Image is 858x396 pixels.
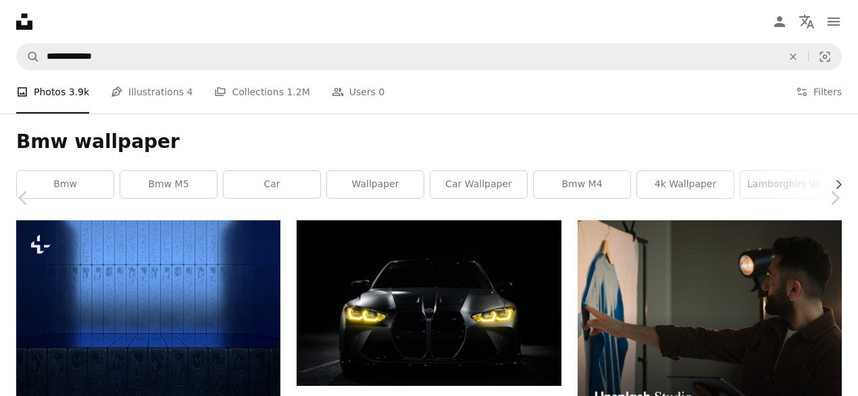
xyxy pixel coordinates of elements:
a: Next [811,133,858,263]
a: bmw m5 [120,171,217,198]
a: Users 0 [332,70,385,114]
a: lamborghini wallpaper [740,171,837,198]
h1: Bmw wallpaper [16,130,842,154]
a: The front of a black sports car in the dark [297,297,561,309]
a: bmw [17,171,113,198]
a: Collections 1.2M [214,70,309,114]
a: Home — Unsplash [16,14,32,30]
a: an empty room with a blue floor and a row of lockers [16,313,280,325]
button: Search Unsplash [17,44,40,70]
span: 0 [378,84,384,99]
span: 1.2M [286,84,309,99]
button: Clear [778,44,808,70]
a: car wallpaper [430,171,527,198]
button: Menu [820,8,847,35]
a: bmw m4 [534,171,630,198]
a: wallpaper [327,171,424,198]
button: Filters [796,70,842,114]
a: car [224,171,320,198]
a: Illustrations 4 [111,70,193,114]
a: Log in / Sign up [766,8,793,35]
button: Language [793,8,820,35]
form: Find visuals sitewide [16,43,842,70]
button: Visual search [809,44,841,70]
img: The front of a black sports car in the dark [297,220,561,386]
a: 4k wallpaper [637,171,734,198]
span: 4 [187,84,193,99]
